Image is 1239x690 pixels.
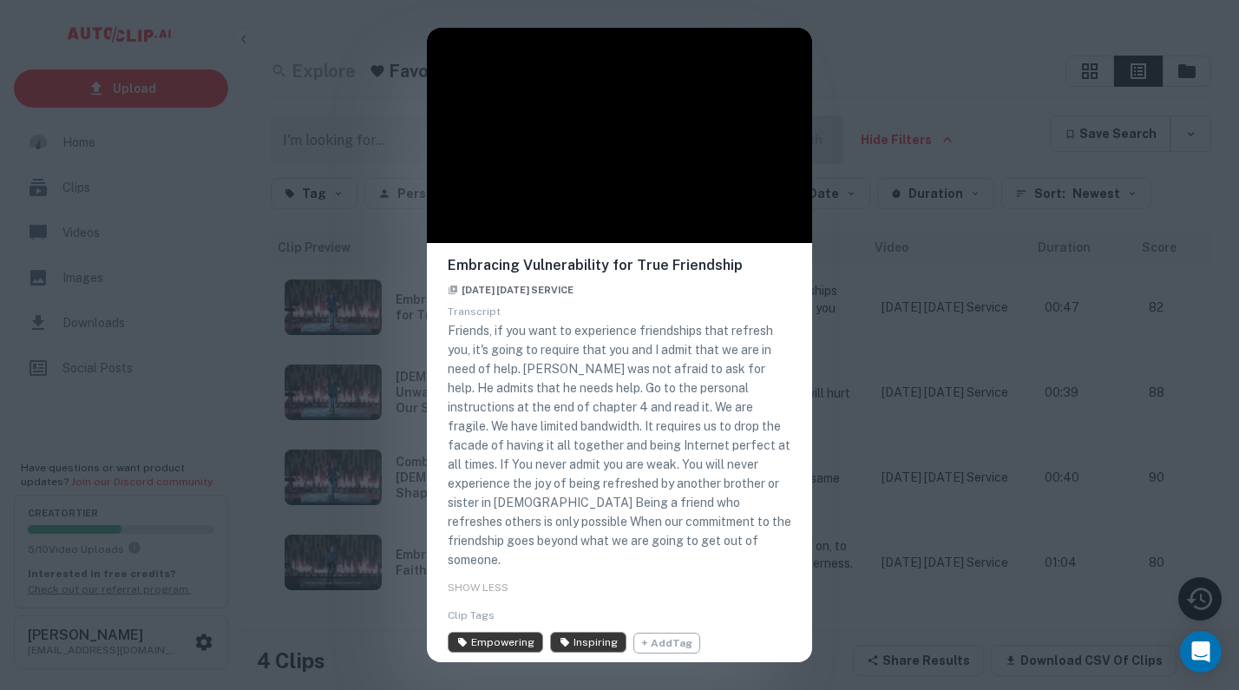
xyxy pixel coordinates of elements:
[448,306,501,318] span: Transcript
[550,632,626,653] span: AI has identified this clip as Inspiring
[448,257,791,275] h6: Embracing Vulnerability for True Friendship
[1180,631,1222,673] div: Open Intercom Messenger
[448,609,495,621] span: Clip Tags
[448,321,791,569] p: Friends, if you want to experience friendships that refresh you, it's going to require that you a...
[448,582,508,594] span: SHOW LESS
[448,280,574,297] a: [DATE] [DATE] Service
[448,285,574,295] span: [DATE] [DATE] Service
[448,632,543,653] span: AI has identified this clip as Empowering
[633,633,700,654] span: + Add Tag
